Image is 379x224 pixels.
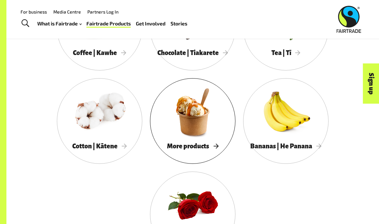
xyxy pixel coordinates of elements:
[73,49,126,56] span: Coffee | Kawhe
[136,19,165,28] a: Get Involved
[336,6,361,33] img: Fairtrade Australia New Zealand logo
[271,49,301,56] span: Tea | Tī
[17,15,33,32] a: Toggle Search
[150,78,235,164] a: More products
[86,19,131,28] a: Fairtrade Products
[243,78,329,164] a: Bananas | He Panana
[53,9,81,14] a: Media Centre
[250,143,322,150] span: Bananas | He Panana
[171,19,187,28] a: Stories
[57,78,142,164] a: Cotton | Kātene
[21,9,47,14] a: For business
[157,49,228,56] span: Chocolate | Tiakarete
[37,19,82,28] a: What is Fairtrade
[167,143,218,150] span: More products
[87,9,119,14] a: Partners Log In
[72,143,127,150] span: Cotton | Kātene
